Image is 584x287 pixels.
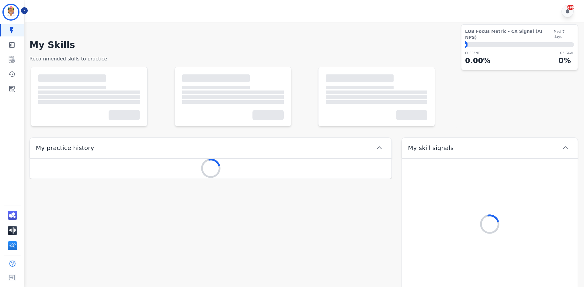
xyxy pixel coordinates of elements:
[30,56,107,62] span: Recommended skills to practice
[465,42,468,47] div: ⬤
[562,144,569,152] svg: chevron up
[567,5,574,10] div: +99
[36,144,94,152] span: My practice history
[4,5,18,19] img: Bordered avatar
[465,55,490,66] p: 0.00 %
[465,28,554,40] span: LOB Focus Metric - CX Signal (AI NPS)
[465,51,490,55] p: CURRENT
[554,29,574,39] span: Past 7 days
[558,55,574,66] p: 0 %
[30,137,392,159] button: My practice history chevron up
[30,39,578,50] h1: My Skills
[376,144,383,152] svg: chevron up
[558,51,574,55] p: LOB Goal
[401,137,578,159] button: My skill signals chevron up
[408,144,454,152] span: My skill signals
